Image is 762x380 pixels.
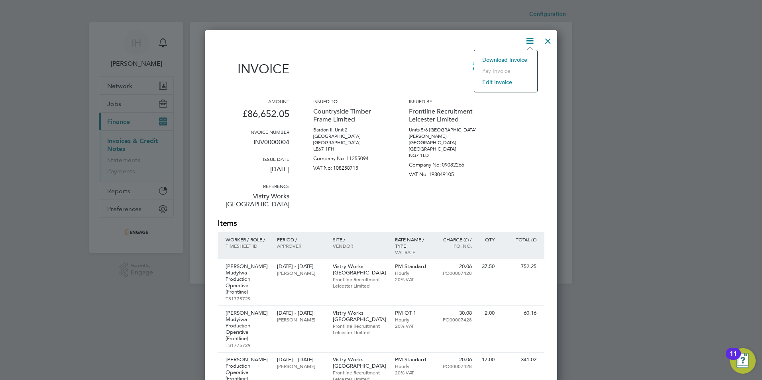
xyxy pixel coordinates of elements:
p: Rate name / type [395,236,430,249]
p: 752.25 [503,263,536,270]
p: Worker / Role / [226,236,269,243]
p: Bardon II, Unit 2 [313,127,385,133]
p: 20% VAT [395,276,430,282]
p: Vistry Works [GEOGRAPHIC_DATA] [333,356,387,369]
div: 11 [730,354,737,364]
img: frontlinerecruitment-logo-remittance.png [473,52,544,73]
p: [PERSON_NAME][GEOGRAPHIC_DATA] [409,133,481,146]
p: Company No: 11255094 [313,152,385,162]
h3: Amount [218,98,289,104]
p: [PERSON_NAME] Mudyiwa [226,310,269,323]
p: TS1775729 [226,342,269,348]
p: VAT No: 193049105 [409,168,481,178]
p: PM OT 1 [395,310,430,316]
p: Vendor [333,243,387,249]
li: Download Invoice [478,54,533,65]
h3: Invoice number [218,129,289,135]
p: Approver [277,243,324,249]
p: Hourly [395,316,430,323]
p: [PERSON_NAME] [226,356,269,363]
p: Timesheet ID [226,243,269,249]
p: Period / [277,236,324,243]
h3: Reference [218,183,289,189]
p: 341.02 [503,356,536,363]
p: Site / [333,236,387,243]
p: Total (£) [503,236,536,243]
p: QTY [480,236,495,243]
p: Production Operative (Frontline) [226,323,269,342]
p: [PERSON_NAME] [277,363,324,369]
p: Company No: 09082266 [409,159,481,168]
p: [GEOGRAPHIC_DATA] [313,133,385,139]
h2: Items [218,218,544,229]
p: PO00007428 [437,270,472,276]
p: PM Standard [395,356,430,363]
p: [DATE] - [DATE] [277,310,324,316]
p: 20% VAT [395,323,430,329]
p: Countryside Timber Frame Limited [313,104,385,127]
p: Frontline Recruitment Leicester Limited [333,323,387,335]
p: 60.16 [503,310,536,316]
p: Hourly [395,270,430,276]
p: VAT No: 108258715 [313,162,385,171]
p: [DATE] - [DATE] [277,356,324,363]
p: 2.00 [480,310,495,316]
p: Units 5/6 [GEOGRAPHIC_DATA] [409,127,481,133]
p: 30.08 [437,310,472,316]
p: Production Operative (Frontline) [226,276,269,295]
p: PO00007428 [437,316,472,323]
p: VAT rate [395,249,430,255]
p: NG7 1LD [409,152,481,159]
p: [GEOGRAPHIC_DATA] [313,139,385,146]
p: PM Standard [395,263,430,270]
p: [PERSON_NAME] Mudyiwa [226,263,269,276]
li: Pay invoice [478,65,533,76]
h3: Issued to [313,98,385,104]
li: Edit invoice [478,76,533,88]
p: LE67 1FH [313,146,385,152]
p: Hourly [395,363,430,369]
p: Vistry Works [GEOGRAPHIC_DATA] [333,263,387,276]
p: £86,652.05 [218,104,289,129]
p: Charge (£) / [437,236,472,243]
p: [DATE] [218,162,289,183]
p: Frontline Recruitment Leicester Limited [333,276,387,289]
h3: Issued by [409,98,481,104]
p: Vistry Works [GEOGRAPHIC_DATA] [218,189,289,218]
p: 20.06 [437,263,472,270]
p: 17.00 [480,356,495,363]
p: [PERSON_NAME] [277,316,324,323]
p: Frontline Recruitment Leicester Limited [409,104,481,127]
p: Vistry Works [GEOGRAPHIC_DATA] [333,310,387,323]
p: [DATE] - [DATE] [277,263,324,270]
p: PO00007428 [437,363,472,369]
p: Po. No. [437,243,472,249]
p: 37.50 [480,263,495,270]
button: Open Resource Center, 11 new notifications [730,348,756,374]
h1: Invoice [218,61,289,76]
p: TS1775729 [226,295,269,302]
h3: Issue date [218,156,289,162]
p: 20.06 [437,356,472,363]
p: [GEOGRAPHIC_DATA] [409,146,481,152]
p: 20% VAT [395,369,430,376]
p: [PERSON_NAME] [277,270,324,276]
p: INV0000004 [218,135,289,156]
